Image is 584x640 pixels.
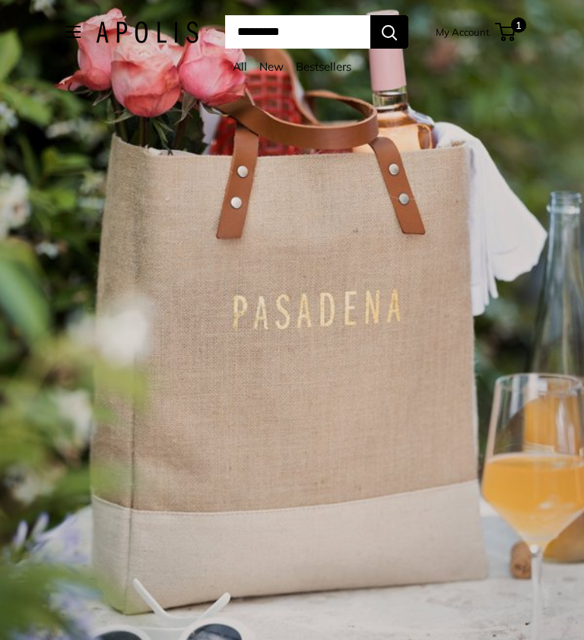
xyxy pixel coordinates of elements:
[233,59,247,74] a: All
[96,21,198,43] img: Apolis
[65,26,81,38] button: Open menu
[370,15,408,49] button: Search
[225,15,370,49] input: Search...
[497,23,516,41] a: 1
[511,17,526,33] span: 1
[259,59,284,74] a: New
[296,59,351,74] a: Bestsellers
[436,23,490,41] a: My Account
